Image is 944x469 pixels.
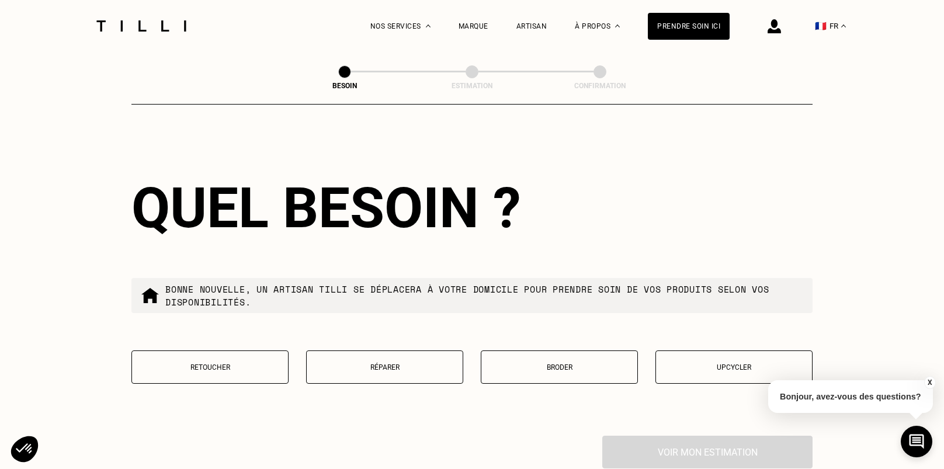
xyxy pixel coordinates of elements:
button: X [924,376,935,389]
a: Marque [459,22,488,30]
div: Quel besoin ? [131,175,813,241]
div: Confirmation [542,82,658,90]
div: Estimation [414,82,530,90]
img: Logo du service de couturière Tilli [92,20,190,32]
p: Réparer [313,363,457,371]
div: Besoin [286,82,403,90]
button: Broder [481,350,638,384]
p: Upcycler [662,363,806,371]
p: Bonjour, avez-vous des questions? [768,380,933,413]
a: Artisan [516,22,547,30]
a: Prendre soin ici [648,13,730,40]
p: Retoucher [138,363,282,371]
button: Upcycler [655,350,813,384]
img: Menu déroulant à propos [615,25,620,27]
img: icône connexion [768,19,781,33]
p: Bonne nouvelle, un artisan tilli se déplacera à votre domicile pour prendre soin de vos produits ... [165,283,803,308]
span: 🇫🇷 [815,20,827,32]
img: menu déroulant [841,25,846,27]
img: Menu déroulant [426,25,431,27]
p: Broder [487,363,631,371]
button: Retoucher [131,350,289,384]
button: Réparer [306,350,463,384]
img: commande à domicile [141,286,159,305]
